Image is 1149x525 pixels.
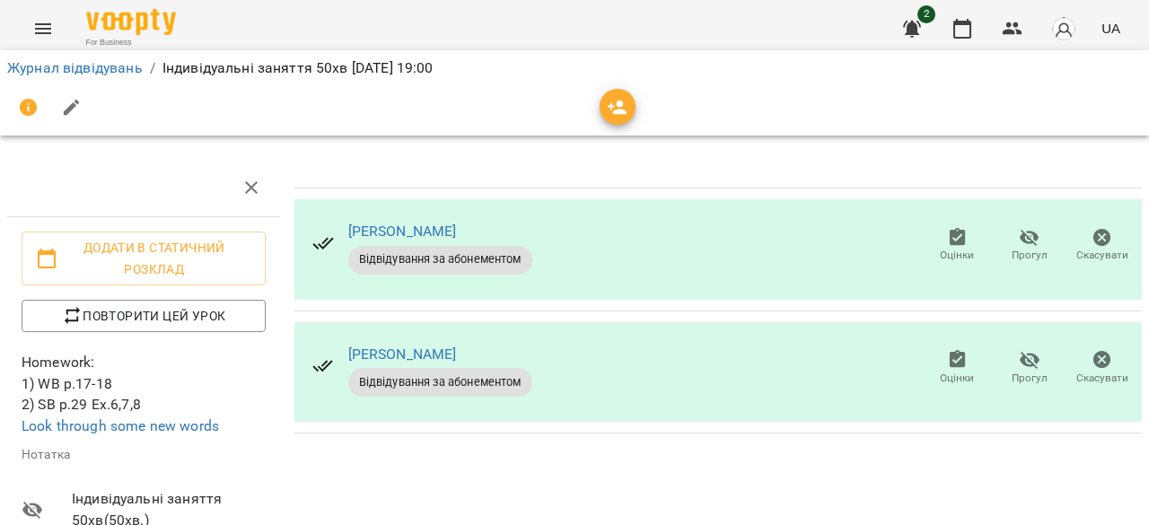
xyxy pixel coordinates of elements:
[348,374,532,390] span: Відвідування за абонементом
[994,343,1066,393] button: Прогул
[940,371,974,386] span: Оцінки
[1066,343,1138,393] button: Скасувати
[36,305,251,327] span: Повторити цей урок
[1101,19,1120,38] span: UA
[22,232,266,285] button: Додати в статичний розклад
[994,221,1066,271] button: Прогул
[22,352,266,436] p: Homework: 1) WB p.17-18 2) SB p.29 Ex.6,7,8
[1076,371,1128,386] span: Скасувати
[22,7,65,50] button: Menu
[22,446,266,464] p: Нотатка
[7,59,143,76] a: Журнал відвідувань
[1051,16,1076,41] img: avatar_s.png
[86,37,176,48] span: For Business
[22,300,266,332] button: Повторити цей урок
[1012,371,1048,386] span: Прогул
[36,237,251,280] span: Додати в статичний розклад
[1076,248,1128,263] span: Скасувати
[921,221,994,271] button: Оцінки
[22,417,219,434] a: Look through some new words
[150,57,155,79] li: /
[348,346,457,363] a: [PERSON_NAME]
[348,223,457,240] a: [PERSON_NAME]
[348,251,532,267] span: Відвідування за абонементом
[162,57,434,79] p: Індивідуальні заняття 50хв [DATE] 19:00
[7,57,1142,79] nav: breadcrumb
[917,5,935,23] span: 2
[1066,221,1138,271] button: Скасувати
[1094,12,1127,45] button: UA
[86,9,176,35] img: Voopty Logo
[921,343,994,393] button: Оцінки
[940,248,974,263] span: Оцінки
[1012,248,1048,263] span: Прогул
